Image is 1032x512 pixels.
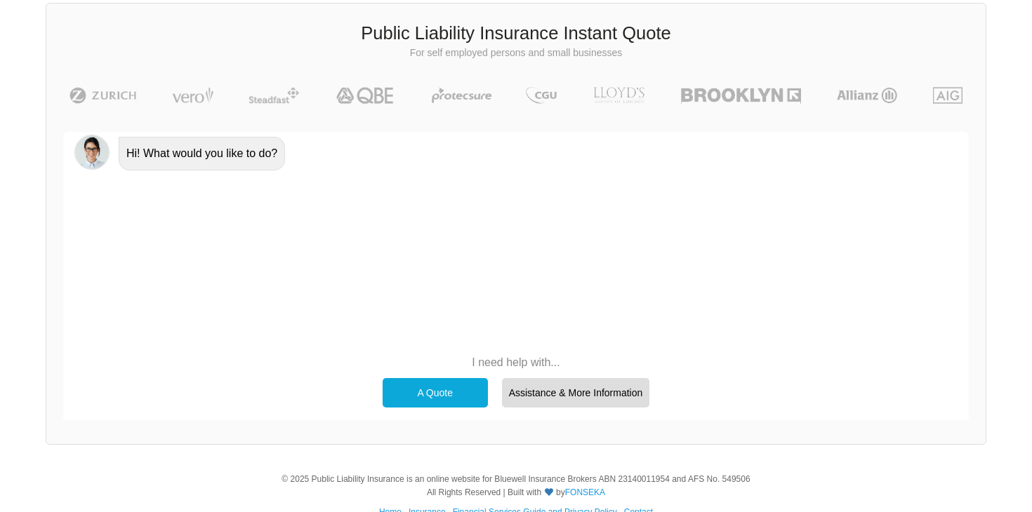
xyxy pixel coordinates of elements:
p: For self employed persons and small businesses [57,46,975,60]
img: Chatbot | PLI [74,135,110,170]
img: Brooklyn | Public Liability Insurance [675,87,807,104]
div: Hi! What would you like to do? [119,137,285,170]
img: Allianz | Public Liability Insurance [830,87,904,104]
div: Assistance & More Information [502,378,650,407]
img: QBE | Public Liability Insurance [328,87,404,104]
img: Zurich | Public Liability Insurance [63,87,143,104]
a: FONSEKA [565,487,605,497]
img: AIG | Public Liability Insurance [927,87,969,104]
p: I need help with... [376,355,657,370]
img: Vero | Public Liability Insurance [166,87,220,104]
h3: Public Liability Insurance Instant Quote [57,21,975,46]
img: CGU | Public Liability Insurance [520,87,562,104]
img: LLOYD's | Public Liability Insurance [586,87,653,104]
img: Steadfast | Public Liability Insurance [243,87,305,104]
img: Protecsure | Public Liability Insurance [426,87,497,104]
div: A Quote [383,378,488,407]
